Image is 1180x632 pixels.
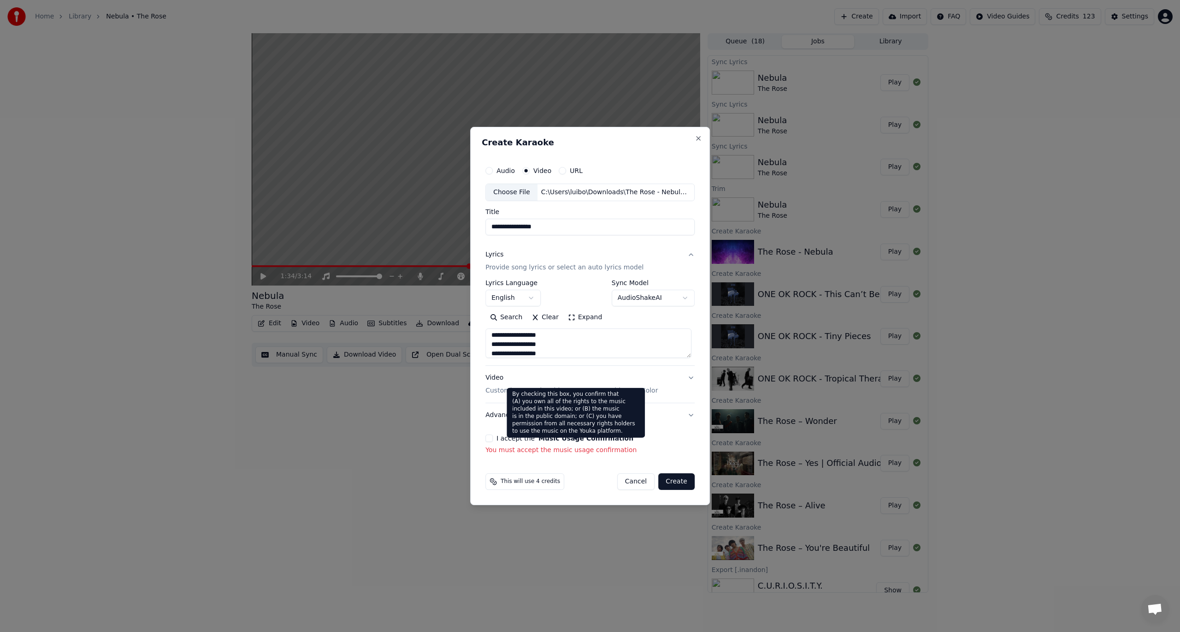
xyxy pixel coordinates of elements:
[485,310,527,325] button: Search
[485,373,658,395] div: Video
[563,310,607,325] button: Expand
[485,446,695,455] p: You must accept the music usage confirmation
[658,473,695,490] button: Create
[485,280,541,286] label: Lyrics Language
[538,435,633,441] button: I accept the
[485,366,695,403] button: VideoCustomize Karaoke Video: Use Image, Video, or Color
[485,403,695,427] button: Advanced
[501,478,560,485] span: This will use 4 credits
[507,388,645,438] div: By checking this box, you confirm that (A) you own all of the rights to the music included in thi...
[485,250,503,259] div: Lyrics
[496,167,515,174] label: Audio
[486,184,537,201] div: Choose File
[533,167,551,174] label: Video
[485,209,695,215] label: Title
[537,188,694,197] div: C:\Users\luibo\Downloads\The Rose - Nebula.mov
[496,435,633,441] label: I accept the
[617,473,655,490] button: Cancel
[485,263,643,272] p: Provide song lyrics or select an auto lyrics model
[482,138,698,147] h2: Create Karaoke
[612,280,695,286] label: Sync Model
[485,243,695,280] button: LyricsProvide song lyrics or select an auto lyrics model
[485,386,658,395] p: Customize Karaoke Video: Use Image, Video, or Color
[485,280,695,365] div: LyricsProvide song lyrics or select an auto lyrics model
[570,167,583,174] label: URL
[527,310,563,325] button: Clear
